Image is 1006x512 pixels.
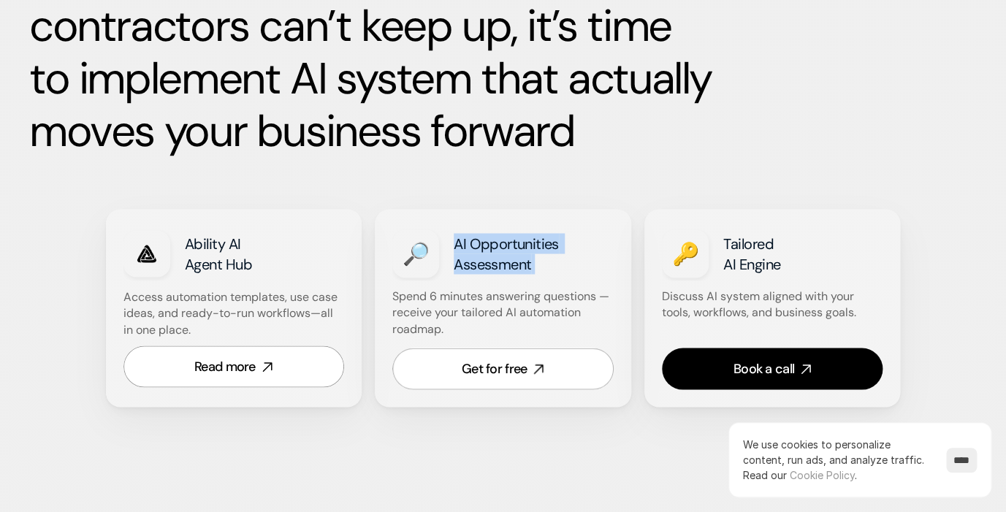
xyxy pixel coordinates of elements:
[194,357,256,375] div: Read more
[733,359,794,378] div: Book a call
[454,234,562,273] strong: AI Opportunities Assessment
[723,254,781,273] strong: AI Engine
[462,359,527,378] div: Get for free
[392,348,614,389] a: Get for free
[662,288,881,321] p: Discuss AI system aligned with your tools, workflows, and business goals.
[662,348,883,389] a: Book a call
[723,234,774,253] strong: Tailored
[185,234,253,273] strong: Ability AI Agent Hub
[790,469,855,481] a: Cookie Policy
[392,288,612,336] strong: Spend 6 minutes answering questions — receive your tailored AI automation roadmap.
[743,469,857,481] span: Read our .
[123,345,345,387] a: Read more
[403,238,430,269] h3: 🔎
[672,238,699,269] h3: 🔑
[743,437,931,483] p: We use cookies to personalize content, run ads, and analyze traffic.
[123,289,343,337] p: Access automation templates, use case ideas, and ready-to-run workflows—all in one place.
